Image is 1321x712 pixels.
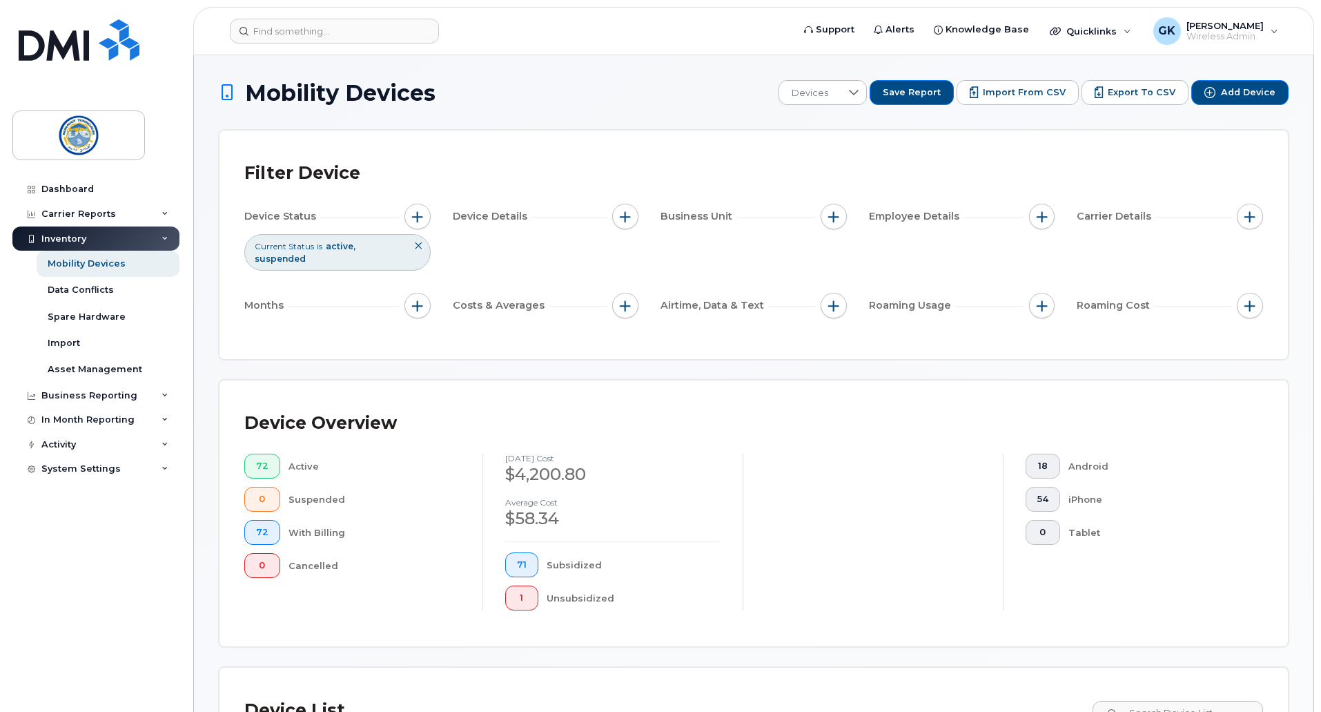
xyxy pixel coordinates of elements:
button: Export to CSV [1082,80,1188,105]
button: 18 [1026,454,1060,479]
h4: [DATE] cost [505,454,721,463]
span: Add Device [1221,86,1275,99]
span: 18 [1037,461,1048,472]
button: Add Device [1191,80,1289,105]
span: 71 [517,559,527,570]
span: Carrier Details [1077,209,1155,224]
button: 71 [505,552,538,577]
div: Cancelled [288,553,461,578]
span: Save Report [883,86,941,99]
div: iPhone [1068,487,1242,512]
div: Active [288,454,461,479]
div: Tablet [1068,520,1242,545]
span: Device Status [244,209,320,224]
div: Filter Device [244,155,360,191]
span: Business Unit [660,209,736,224]
div: Android [1068,454,1242,479]
span: Export to CSV [1108,86,1175,99]
div: With Billing [288,520,461,545]
span: Mobility Devices [245,81,436,105]
span: Employee Details [869,209,963,224]
span: 54 [1037,494,1048,505]
button: 72 [244,520,280,545]
button: Save Report [870,80,954,105]
span: Devices [779,81,841,106]
div: Suspended [288,487,461,512]
span: 0 [256,494,268,505]
span: 72 [256,527,268,538]
span: is [317,240,322,252]
span: 72 [256,461,268,472]
span: active [326,241,355,251]
span: 0 [1037,527,1048,538]
div: Unsubsidized [547,586,721,610]
div: $4,200.80 [505,463,721,486]
button: 54 [1026,487,1060,512]
span: Import from CSV [983,86,1066,99]
span: Costs & Averages [453,298,549,313]
h4: Average cost [505,498,721,507]
button: 1 [505,586,538,610]
span: 0 [256,560,268,571]
span: Device Details [453,209,531,224]
div: $58.34 [505,507,721,530]
span: Current Status [255,240,314,252]
button: Import from CSV [957,80,1079,105]
span: Roaming Usage [869,298,955,313]
span: Months [244,298,288,313]
span: suspended [255,253,306,264]
button: 0 [244,487,280,512]
button: 72 [244,454,280,479]
span: Airtime, Data & Text [660,298,768,313]
span: Roaming Cost [1077,298,1154,313]
button: 0 [244,553,280,578]
div: Subsidized [547,552,721,577]
button: 0 [1026,520,1060,545]
div: Device Overview [244,405,397,441]
span: 1 [517,593,527,604]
